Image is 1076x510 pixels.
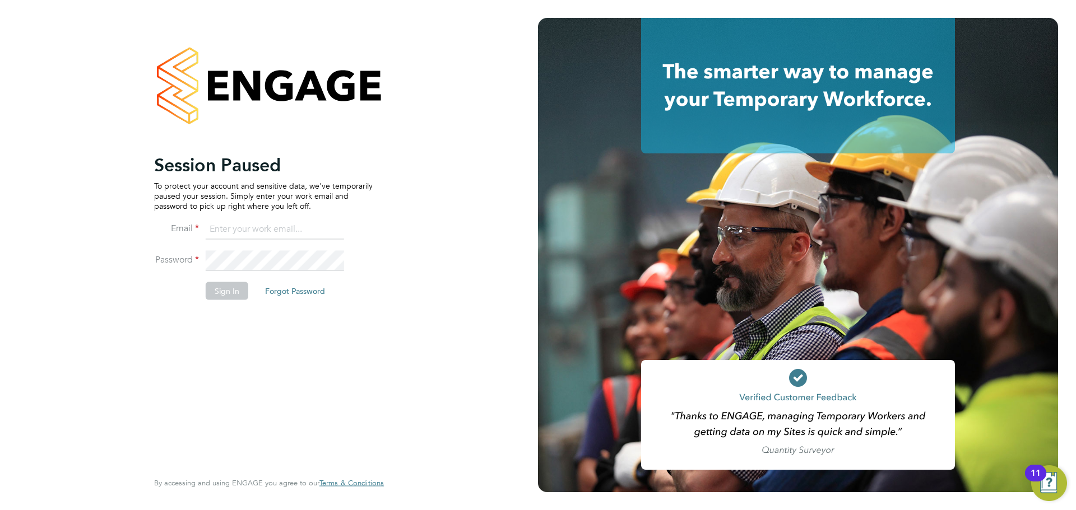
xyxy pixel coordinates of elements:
div: 11 [1031,473,1041,488]
a: Terms & Conditions [319,479,384,488]
button: Open Resource Center, 11 new notifications [1031,465,1067,501]
input: Enter your work email... [206,219,344,240]
button: Sign In [206,282,248,300]
h2: Session Paused [154,153,373,176]
button: Forgot Password [256,282,334,300]
label: Password [154,254,199,265]
label: Email [154,222,199,234]
span: By accessing and using ENGAGE you agree to our [154,478,384,488]
p: To protect your account and sensitive data, we've temporarily paused your session. Simply enter y... [154,180,373,211]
